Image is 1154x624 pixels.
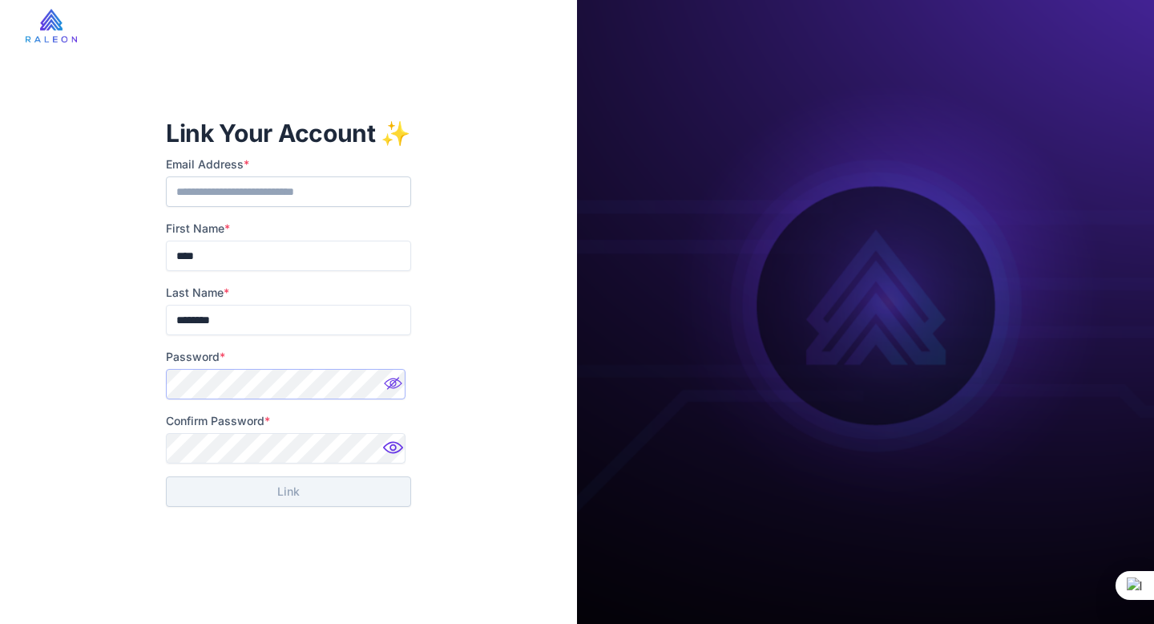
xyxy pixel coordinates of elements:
button: Link [166,476,411,507]
label: Email Address [166,156,411,173]
label: Password [166,348,411,366]
label: Confirm Password [166,412,411,430]
img: Password hidden [379,372,411,404]
h1: Link Your Account ✨ [166,117,411,149]
label: Last Name [166,284,411,302]
img: Password hidden [379,436,411,468]
img: raleon-logo-whitebg.9aac0268.jpg [26,9,77,43]
label: First Name [166,220,411,237]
